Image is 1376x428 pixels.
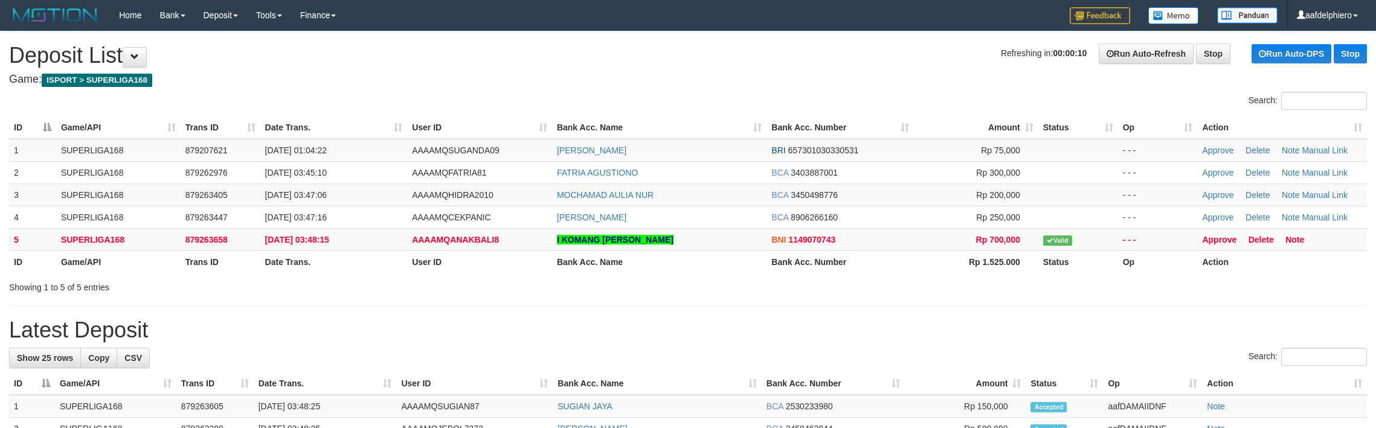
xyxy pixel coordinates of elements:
th: User ID [407,251,552,273]
span: Rp 200,000 [976,190,1020,200]
th: ID: activate to sort column descending [9,372,55,395]
th: Op: activate to sort column ascending [1103,372,1202,395]
div: Showing 1 to 5 of 5 entries [9,276,564,293]
th: ID [9,251,56,273]
td: SUPERLIGA168 [56,206,181,228]
a: Note [1282,190,1300,200]
img: panduan.png [1217,7,1278,24]
a: I KOMANG [PERSON_NAME] [557,235,674,244]
a: Manual Link [1302,212,1348,222]
a: Note [1285,235,1304,244]
a: Stop [1334,44,1367,63]
a: [PERSON_NAME] [557,212,626,222]
a: Run Auto-DPS [1252,44,1331,63]
span: BCA [771,212,788,222]
a: [PERSON_NAME] [557,145,626,155]
th: User ID: activate to sort column ascending [407,117,552,139]
td: SUPERLIGA168 [55,395,176,418]
span: Rp 700,000 [976,235,1020,244]
span: Copy 1149070743 to clipboard [788,235,835,244]
span: Valid transaction [1043,235,1072,246]
h4: Game: [9,74,1367,86]
th: Op [1118,251,1198,273]
a: FATRIA AGUSTIONO [557,168,638,177]
th: Date Trans.: activate to sort column ascending [254,372,397,395]
span: Copy 2530233980 to clipboard [786,401,833,411]
td: 1 [9,395,55,418]
td: - - - [1118,184,1198,206]
label: Search: [1249,348,1367,366]
span: [DATE] 03:45:10 [265,168,327,177]
a: Show 25 rows [9,348,81,368]
th: ID: activate to sort column descending [9,117,56,139]
span: Copy 8906266160 to clipboard [791,212,838,222]
a: Approve [1202,145,1233,155]
td: - - - [1118,206,1198,228]
td: SUPERLIGA168 [56,184,181,206]
a: Manual Link [1302,145,1348,155]
a: Copy [80,348,117,368]
td: [DATE] 03:48:25 [254,395,397,418]
th: Amount: activate to sort column ascending [905,372,1026,395]
span: CSV [124,353,142,363]
th: Action: activate to sort column ascending [1202,372,1367,395]
a: Approve [1202,168,1233,177]
span: AAAAMQFATRIA81 [412,168,486,177]
span: [DATE] 01:04:22 [265,145,327,155]
th: Op: activate to sort column ascending [1118,117,1198,139]
span: Refreshing in: [1001,48,1087,58]
td: - - - [1118,139,1198,162]
span: BCA [771,190,788,200]
span: 879263658 [185,235,228,244]
img: MOTION_logo.png [9,6,101,24]
span: 879263405 [185,190,228,200]
a: Approve [1202,235,1236,244]
h1: Deposit List [9,43,1367,68]
td: 3 [9,184,56,206]
span: 879263447 [185,212,228,222]
span: AAAAMQHIDRA2010 [412,190,493,200]
input: Search: [1281,348,1367,366]
span: Copy 657301030330531 to clipboard [788,145,859,155]
img: Feedback.jpg [1070,7,1130,24]
td: Rp 150,000 [905,395,1026,418]
th: Trans ID: activate to sort column ascending [176,372,254,395]
span: BNI [771,235,786,244]
a: MOCHAMAD AULIA NUR [557,190,654,200]
th: Game/API [56,251,181,273]
span: Copy 3450498776 to clipboard [791,190,838,200]
td: aafDAMAIIDNF [1103,395,1202,418]
a: CSV [117,348,150,368]
label: Search: [1249,92,1367,110]
a: Note [1282,212,1300,222]
th: Bank Acc. Number: activate to sort column ascending [767,117,914,139]
img: Button%20Memo.svg [1148,7,1199,24]
th: Bank Acc. Number [767,251,914,273]
span: [DATE] 03:47:06 [265,190,327,200]
th: Date Trans. [260,251,408,273]
a: Manual Link [1302,168,1348,177]
span: BCA [771,168,788,177]
span: Copy [88,353,109,363]
span: Rp 250,000 [976,212,1020,222]
td: 879263605 [176,395,254,418]
a: Delete [1246,212,1270,222]
th: Date Trans.: activate to sort column ascending [260,117,408,139]
td: - - - [1118,161,1198,184]
th: Bank Acc. Name [552,251,767,273]
th: Status [1038,251,1118,273]
a: Note [1282,145,1300,155]
span: 879207621 [185,145,228,155]
th: Game/API: activate to sort column ascending [55,372,176,395]
a: Run Auto-Refresh [1099,43,1194,64]
th: User ID: activate to sort column ascending [396,372,553,395]
a: Manual Link [1302,190,1348,200]
a: Note [1282,168,1300,177]
span: AAAAMQANAKBALI8 [412,235,499,244]
th: Trans ID: activate to sort column ascending [181,117,260,139]
th: Amount: activate to sort column ascending [914,117,1038,139]
th: Action: activate to sort column ascending [1197,117,1367,139]
span: [DATE] 03:47:16 [265,212,327,222]
span: Rp 300,000 [976,168,1020,177]
h1: Latest Deposit [9,318,1367,342]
